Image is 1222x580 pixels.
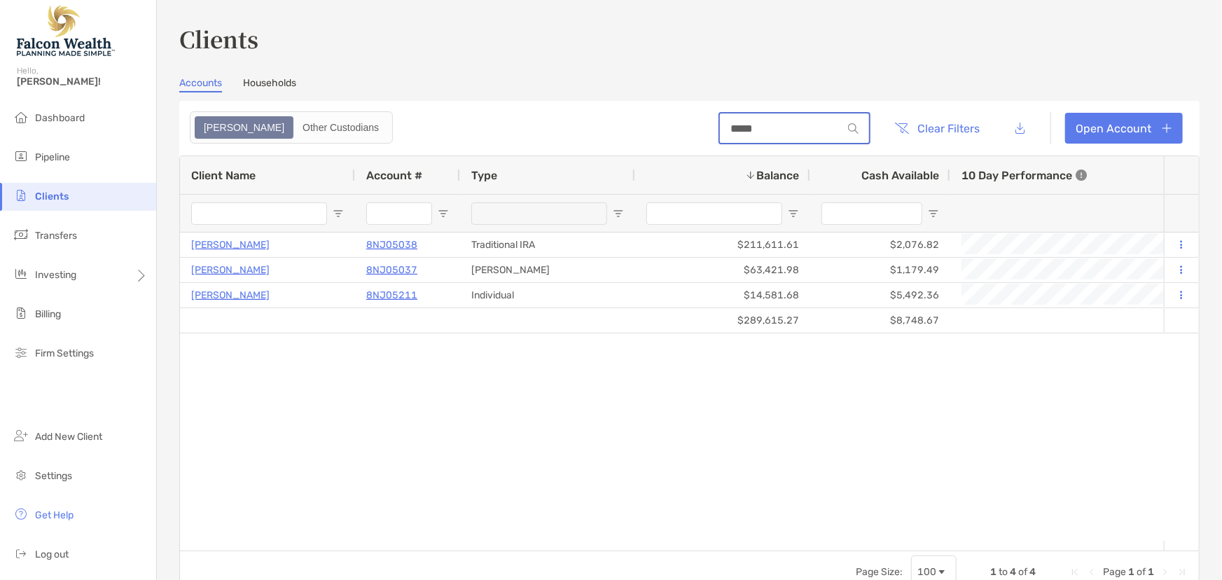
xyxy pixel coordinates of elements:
[1018,566,1027,578] span: of
[13,187,29,204] img: clients icon
[460,283,635,308] div: Individual
[1010,566,1016,578] span: 4
[366,169,422,182] span: Account #
[1065,113,1183,144] a: Open Account
[460,233,635,257] div: Traditional IRA
[635,283,810,308] div: $14,581.68
[366,236,417,254] a: 8NJ05038
[196,118,292,137] div: Zoe
[810,308,950,333] div: $8,748.67
[13,226,29,243] img: transfers icon
[884,113,991,144] button: Clear Filters
[13,427,29,444] img: add_new_client icon
[1137,566,1146,578] span: of
[928,208,939,219] button: Open Filter Menu
[1029,566,1036,578] span: 4
[366,202,432,225] input: Account # Filter Input
[1160,567,1171,578] div: Next Page
[243,77,296,92] a: Households
[13,265,29,282] img: investing icon
[961,156,1087,194] div: 10 Day Performance
[191,169,256,182] span: Client Name
[788,208,799,219] button: Open Filter Menu
[1176,567,1188,578] div: Last Page
[999,566,1008,578] span: to
[848,123,859,134] img: input icon
[17,6,115,56] img: Falcon Wealth Planning Logo
[190,111,393,144] div: segmented control
[460,258,635,282] div: [PERSON_NAME]
[295,118,387,137] div: Other Custodians
[861,169,939,182] span: Cash Available
[35,431,102,443] span: Add New Client
[191,202,327,225] input: Client Name Filter Input
[810,258,950,282] div: $1,179.49
[35,509,74,521] span: Get Help
[810,233,950,257] div: $2,076.82
[13,109,29,125] img: dashboard icon
[35,230,77,242] span: Transfers
[1148,566,1154,578] span: 1
[1103,566,1126,578] span: Page
[821,202,922,225] input: Cash Available Filter Input
[191,236,270,254] a: [PERSON_NAME]
[35,151,70,163] span: Pipeline
[35,548,69,560] span: Log out
[13,467,29,483] img: settings icon
[810,283,950,308] div: $5,492.36
[1086,567,1097,578] div: Previous Page
[471,169,497,182] span: Type
[1069,567,1081,578] div: First Page
[179,22,1200,55] h3: Clients
[438,208,449,219] button: Open Filter Menu
[35,470,72,482] span: Settings
[179,77,222,92] a: Accounts
[856,566,903,578] div: Page Size:
[35,269,76,281] span: Investing
[35,308,61,320] span: Billing
[13,506,29,523] img: get-help icon
[35,347,94,359] span: Firm Settings
[635,308,810,333] div: $289,615.27
[366,261,417,279] a: 8NJ05037
[917,566,936,578] div: 100
[13,344,29,361] img: firm-settings icon
[35,112,85,124] span: Dashboard
[333,208,344,219] button: Open Filter Menu
[635,258,810,282] div: $63,421.98
[613,208,624,219] button: Open Filter Menu
[635,233,810,257] div: $211,611.61
[191,261,270,279] a: [PERSON_NAME]
[35,191,69,202] span: Clients
[990,566,997,578] span: 1
[366,286,417,304] a: 8NJ05211
[1128,566,1134,578] span: 1
[13,148,29,165] img: pipeline icon
[646,202,782,225] input: Balance Filter Input
[13,545,29,562] img: logout icon
[191,286,270,304] a: [PERSON_NAME]
[756,169,799,182] span: Balance
[13,305,29,322] img: billing icon
[17,76,148,88] span: [PERSON_NAME]!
